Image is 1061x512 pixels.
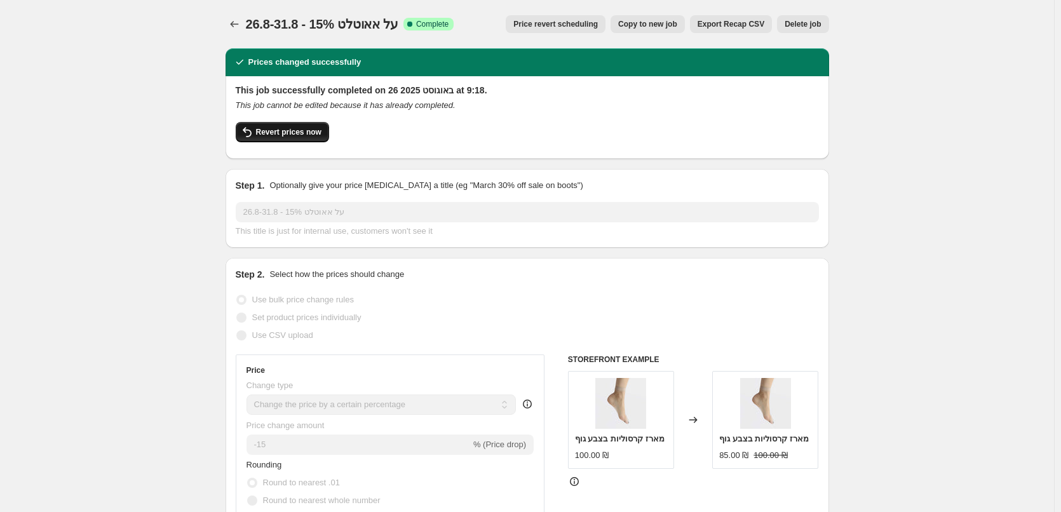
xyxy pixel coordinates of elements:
span: Round to nearest whole number [263,495,381,505]
span: This title is just for internal use, customers won't see it [236,226,433,236]
span: Price revert scheduling [513,19,598,29]
div: 100.00 ₪ [575,449,609,462]
span: מארז קרסוליות בצבע גוף [575,434,665,443]
div: help [521,398,534,410]
h2: Step 2. [236,268,265,281]
h2: Step 1. [236,179,265,192]
span: Use CSV upload [252,330,313,340]
span: Round to nearest .01 [263,478,340,487]
span: מארז קרסוליות בצבע גוף [719,434,809,443]
h2: This job successfully completed on 26 באוגוסט 2025 at 9:18. [236,84,819,97]
span: Price change amount [247,421,325,430]
h6: STOREFRONT EXAMPLE [568,354,819,365]
span: Delete job [785,19,821,29]
span: % (Price drop) [473,440,526,449]
input: 30% off holiday sale [236,202,819,222]
button: Revert prices now [236,122,329,142]
span: 26.8-31.8 - 15% על אאוטלט [246,17,398,31]
button: Price change jobs [226,15,243,33]
img: 13112001_80x.jpg [740,378,791,429]
button: Export Recap CSV [690,15,772,33]
span: Export Recap CSV [698,19,764,29]
span: Complete [416,19,449,29]
div: 85.00 ₪ [719,449,748,462]
button: Price revert scheduling [506,15,605,33]
button: Delete job [777,15,828,33]
h3: Price [247,365,265,375]
strike: 100.00 ₪ [754,449,787,462]
p: Optionally give your price [MEDICAL_DATA] a title (eg "March 30% off sale on boots") [269,179,583,192]
input: -15 [247,435,471,455]
h2: Prices changed successfully [248,56,362,69]
span: Use bulk price change rules [252,295,354,304]
span: Copy to new job [618,19,677,29]
img: 13112001_80x.jpg [595,378,646,429]
span: Revert prices now [256,127,321,137]
button: Copy to new job [611,15,685,33]
span: Set product prices individually [252,313,362,322]
span: Rounding [247,460,282,469]
i: This job cannot be edited because it has already completed. [236,100,456,110]
p: Select how the prices should change [269,268,404,281]
span: Change type [247,381,294,390]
